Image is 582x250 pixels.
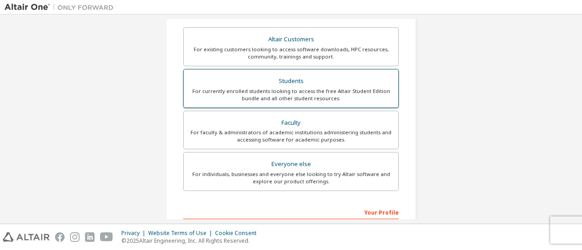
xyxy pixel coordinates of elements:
p: © 2025 Altair Engineering, Inc. All Rights Reserved. [121,237,262,245]
div: Everyone else [189,158,393,171]
div: Cookie Consent [215,230,262,237]
div: Website Terms of Use [148,230,215,237]
div: For faculty & administrators of academic institutions administering students and accessing softwa... [189,129,393,143]
img: facebook.svg [55,232,65,242]
div: Faculty [189,117,393,129]
div: For existing customers looking to access software downloads, HPC resources, community, trainings ... [189,46,393,60]
div: Privacy [121,230,148,237]
div: Students [189,75,393,88]
div: For currently enrolled students looking to access the free Altair Student Edition bundle and all ... [189,88,393,102]
div: Your Profile [183,205,399,219]
div: For individuals, businesses and everyone else looking to try Altair software and explore our prod... [189,171,393,185]
img: youtube.svg [100,232,113,242]
img: Altair One [5,3,118,12]
div: Altair Customers [189,33,393,46]
img: instagram.svg [70,232,80,242]
img: altair_logo.svg [3,232,50,242]
img: linkedin.svg [85,232,95,242]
